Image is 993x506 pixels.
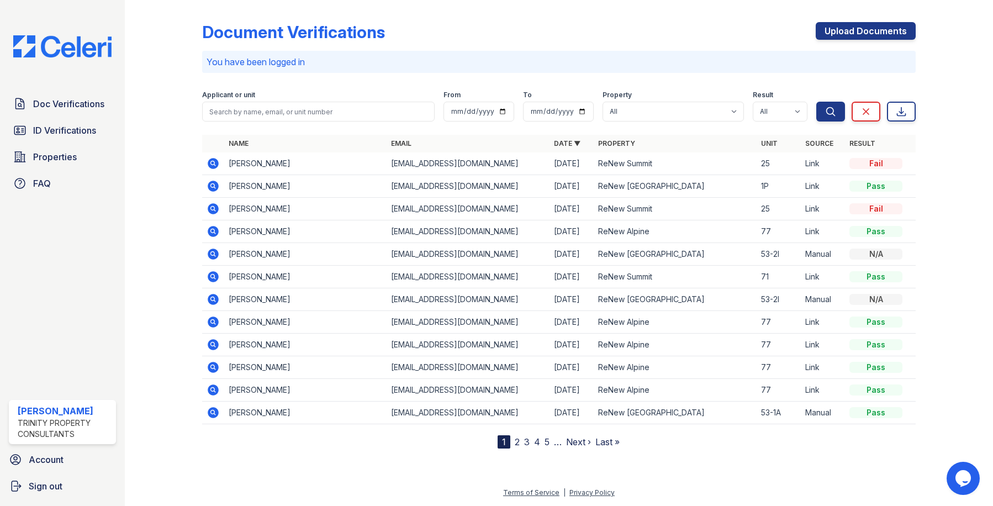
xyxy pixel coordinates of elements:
div: N/A [849,249,902,260]
div: Document Verifications [202,22,385,42]
a: 3 [524,436,530,447]
label: Applicant or unit [202,91,255,99]
span: Properties [33,150,77,164]
td: Link [801,334,845,356]
td: 1P [757,175,801,198]
td: [DATE] [550,266,594,288]
td: [EMAIL_ADDRESS][DOMAIN_NAME] [387,356,550,379]
div: N/A [849,294,902,305]
td: 77 [757,311,801,334]
a: Source [805,139,833,147]
td: [PERSON_NAME] [224,198,387,220]
div: Pass [849,181,902,192]
div: Fail [849,203,902,214]
td: [DATE] [550,334,594,356]
td: ReNew [GEOGRAPHIC_DATA] [594,288,757,311]
label: Property [603,91,632,99]
td: ReNew Summit [594,152,757,175]
a: FAQ [9,172,116,194]
span: ID Verifications [33,124,96,137]
td: Link [801,266,845,288]
td: 53-2I [757,243,801,266]
td: [DATE] [550,379,594,402]
td: ReNew Summit [594,198,757,220]
td: 25 [757,198,801,220]
td: [EMAIL_ADDRESS][DOMAIN_NAME] [387,198,550,220]
td: [DATE] [550,152,594,175]
td: [DATE] [550,243,594,266]
label: From [443,91,461,99]
td: [EMAIL_ADDRESS][DOMAIN_NAME] [387,379,550,402]
div: Pass [849,384,902,396]
div: | [563,488,566,497]
a: Account [4,449,120,471]
td: 53-2I [757,288,801,311]
a: 5 [545,436,550,447]
div: [PERSON_NAME] [18,404,112,418]
a: Next › [566,436,591,447]
span: Account [29,453,64,466]
td: [EMAIL_ADDRESS][DOMAIN_NAME] [387,334,550,356]
td: Manual [801,288,845,311]
a: Email [391,139,411,147]
td: Link [801,311,845,334]
td: [PERSON_NAME] [224,402,387,424]
td: 77 [757,220,801,243]
td: ReNew Alpine [594,379,757,402]
td: 77 [757,379,801,402]
td: 77 [757,334,801,356]
td: [PERSON_NAME] [224,175,387,198]
a: Doc Verifications [9,93,116,115]
a: Date ▼ [554,139,580,147]
td: [EMAIL_ADDRESS][DOMAIN_NAME] [387,152,550,175]
div: Trinity Property Consultants [18,418,112,440]
td: [PERSON_NAME] [224,356,387,379]
td: [PERSON_NAME] [224,288,387,311]
a: Property [598,139,635,147]
td: 25 [757,152,801,175]
span: Doc Verifications [33,97,104,110]
td: [EMAIL_ADDRESS][DOMAIN_NAME] [387,288,550,311]
a: Result [849,139,875,147]
td: Link [801,379,845,402]
label: To [523,91,532,99]
td: [EMAIL_ADDRESS][DOMAIN_NAME] [387,266,550,288]
td: [EMAIL_ADDRESS][DOMAIN_NAME] [387,220,550,243]
td: [PERSON_NAME] [224,334,387,356]
td: [PERSON_NAME] [224,266,387,288]
td: [PERSON_NAME] [224,152,387,175]
td: [EMAIL_ADDRESS][DOMAIN_NAME] [387,402,550,424]
a: Privacy Policy [569,488,615,497]
input: Search by name, email, or unit number [202,102,435,122]
img: CE_Logo_Blue-a8612792a0a2168367f1c8372b55b34899dd931a85d93a1a3d3e32e68fde9ad4.png [4,35,120,57]
td: [EMAIL_ADDRESS][DOMAIN_NAME] [387,311,550,334]
td: [DATE] [550,356,594,379]
td: 53-1A [757,402,801,424]
td: ReNew Summit [594,266,757,288]
td: 77 [757,356,801,379]
div: Fail [849,158,902,169]
a: Name [229,139,249,147]
td: ReNew Alpine [594,356,757,379]
td: ReNew [GEOGRAPHIC_DATA] [594,402,757,424]
td: ReNew Alpine [594,311,757,334]
td: [DATE] [550,220,594,243]
span: … [554,435,562,449]
td: ReNew [GEOGRAPHIC_DATA] [594,243,757,266]
a: 2 [515,436,520,447]
div: Pass [849,339,902,350]
td: 71 [757,266,801,288]
div: Pass [849,226,902,237]
span: FAQ [33,177,51,190]
td: [DATE] [550,198,594,220]
a: Upload Documents [816,22,916,40]
td: Link [801,175,845,198]
td: [PERSON_NAME] [224,311,387,334]
td: ReNew [GEOGRAPHIC_DATA] [594,175,757,198]
div: Pass [849,317,902,328]
iframe: chat widget [947,462,982,495]
label: Result [753,91,773,99]
td: [PERSON_NAME] [224,379,387,402]
div: 1 [498,435,510,449]
td: ReNew Alpine [594,334,757,356]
